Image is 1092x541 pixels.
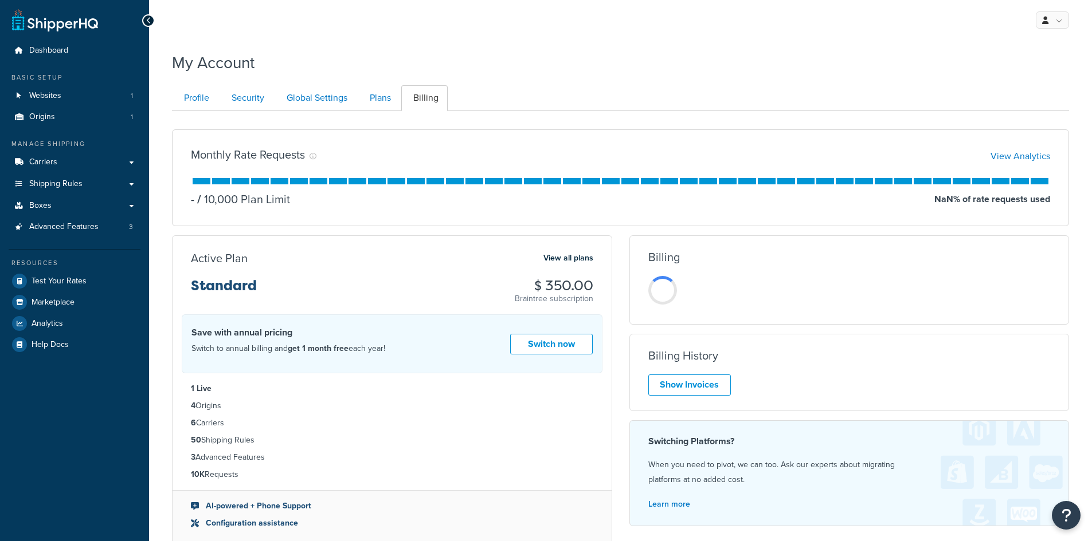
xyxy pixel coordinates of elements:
[9,73,140,82] div: Basic Setup
[220,85,273,111] a: Security
[29,91,61,101] span: Websites
[9,106,140,128] li: Origins
[29,222,99,232] span: Advanced Features
[191,451,195,463] strong: 3
[131,91,133,101] span: 1
[32,298,75,307] span: Marketplace
[191,434,201,446] strong: 50
[197,191,201,208] span: /
[358,85,400,111] a: Plans
[9,85,140,106] li: Websites
[172,52,255,74] h1: My Account
[275,85,357,111] a: Global Settings
[29,112,55,122] span: Origins
[991,149,1050,163] a: View Analytics
[191,148,305,161] h3: Monthly Rate Requests
[515,293,593,305] p: Braintree subscription
[9,85,140,106] a: Websites 1
[288,342,349,354] strong: get 1 month free
[29,179,83,189] span: Shipping Rules
[29,46,68,56] span: Dashboard
[1052,501,1081,530] button: Open Resource Center
[191,382,212,394] strong: 1 Live
[32,340,69,350] span: Help Docs
[191,400,195,412] strong: 4
[172,85,218,111] a: Profile
[648,374,731,396] a: Show Invoices
[9,106,140,128] a: Origins 1
[9,40,140,61] a: Dashboard
[194,191,290,207] p: 10,000 Plan Limit
[29,201,52,211] span: Boxes
[32,277,87,286] span: Test Your Rates
[191,341,385,356] p: Switch to annual billing and each year!
[9,313,140,334] a: Analytics
[9,271,140,291] a: Test Your Rates
[543,251,593,266] a: View all plans
[9,292,140,313] a: Marketplace
[515,278,593,293] h3: $ 350.00
[191,417,593,429] li: Carriers
[131,112,133,122] span: 1
[129,222,133,232] span: 3
[9,173,140,195] a: Shipping Rules
[191,252,248,264] h3: Active Plan
[9,216,140,238] a: Advanced Features 3
[191,451,593,464] li: Advanced Features
[934,191,1050,207] p: NaN % of rate requests used
[191,417,196,429] strong: 6
[648,251,680,263] h3: Billing
[191,278,257,302] h3: Standard
[191,326,385,339] h4: Save with annual pricing
[191,400,593,412] li: Origins
[191,191,194,207] p: -
[32,319,63,329] span: Analytics
[191,434,593,447] li: Shipping Rules
[9,152,140,173] a: Carriers
[191,517,593,530] li: Configuration assistance
[9,139,140,149] div: Manage Shipping
[9,216,140,238] li: Advanced Features
[648,457,1051,487] p: When you need to pivot, we can too. Ask our experts about migrating platforms at no added cost.
[12,9,98,31] a: ShipperHQ Home
[191,468,593,481] li: Requests
[648,498,690,510] a: Learn more
[9,334,140,355] a: Help Docs
[9,195,140,216] a: Boxes
[648,349,718,362] h3: Billing History
[401,85,448,111] a: Billing
[648,435,1051,448] h4: Switching Platforms?
[191,468,205,480] strong: 10K
[510,334,593,355] a: Switch now
[29,157,57,167] span: Carriers
[191,500,593,512] li: AI-powered + Phone Support
[9,258,140,268] div: Resources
